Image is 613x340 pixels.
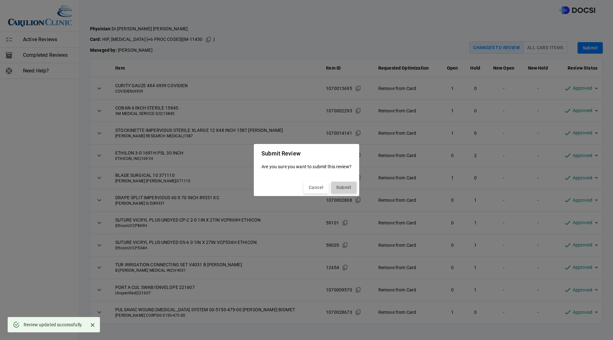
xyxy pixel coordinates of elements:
[261,161,352,173] p: Are you sure you want to submit this review?
[24,319,83,330] div: Review updated successfully.
[254,144,359,161] h2: Submit Review
[331,182,356,193] button: Submit
[304,182,329,193] button: Cancel
[88,320,97,330] button: Close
